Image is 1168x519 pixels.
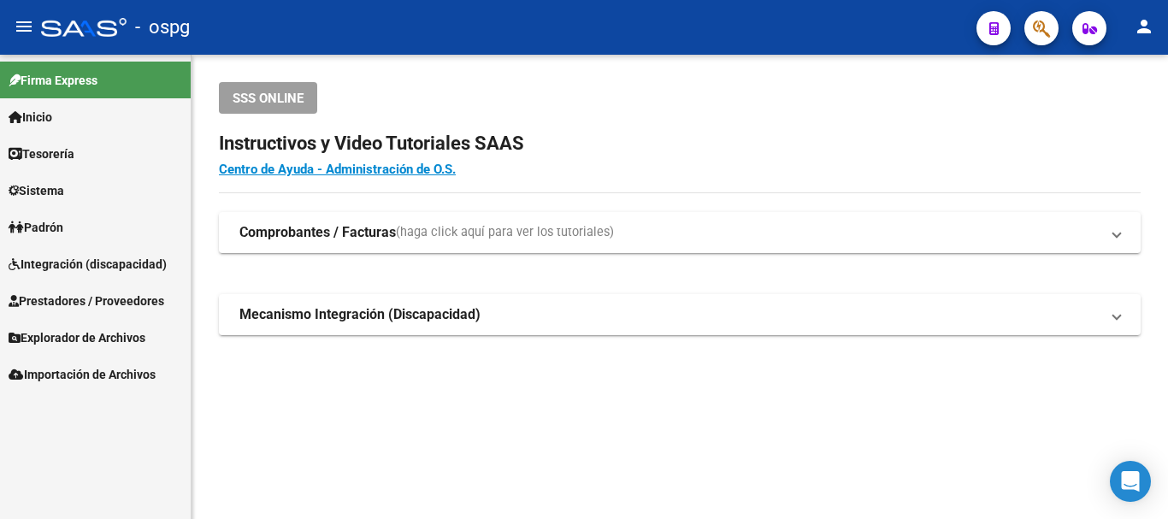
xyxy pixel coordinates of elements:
[14,16,34,37] mat-icon: menu
[135,9,190,46] span: - ospg
[9,218,63,237] span: Padrón
[239,223,396,242] strong: Comprobantes / Facturas
[219,212,1141,253] mat-expansion-panel-header: Comprobantes / Facturas(haga click aquí para ver los tutoriales)
[219,82,317,114] button: SSS ONLINE
[9,255,167,274] span: Integración (discapacidad)
[219,162,456,177] a: Centro de Ayuda - Administración de O.S.
[239,305,481,324] strong: Mecanismo Integración (Discapacidad)
[9,108,52,127] span: Inicio
[9,181,64,200] span: Sistema
[219,294,1141,335] mat-expansion-panel-header: Mecanismo Integración (Discapacidad)
[9,144,74,163] span: Tesorería
[219,127,1141,160] h2: Instructivos y Video Tutoriales SAAS
[1110,461,1151,502] div: Open Intercom Messenger
[9,292,164,310] span: Prestadores / Proveedores
[233,91,304,106] span: SSS ONLINE
[9,365,156,384] span: Importación de Archivos
[1134,16,1154,37] mat-icon: person
[9,328,145,347] span: Explorador de Archivos
[396,223,614,242] span: (haga click aquí para ver los tutoriales)
[9,71,97,90] span: Firma Express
